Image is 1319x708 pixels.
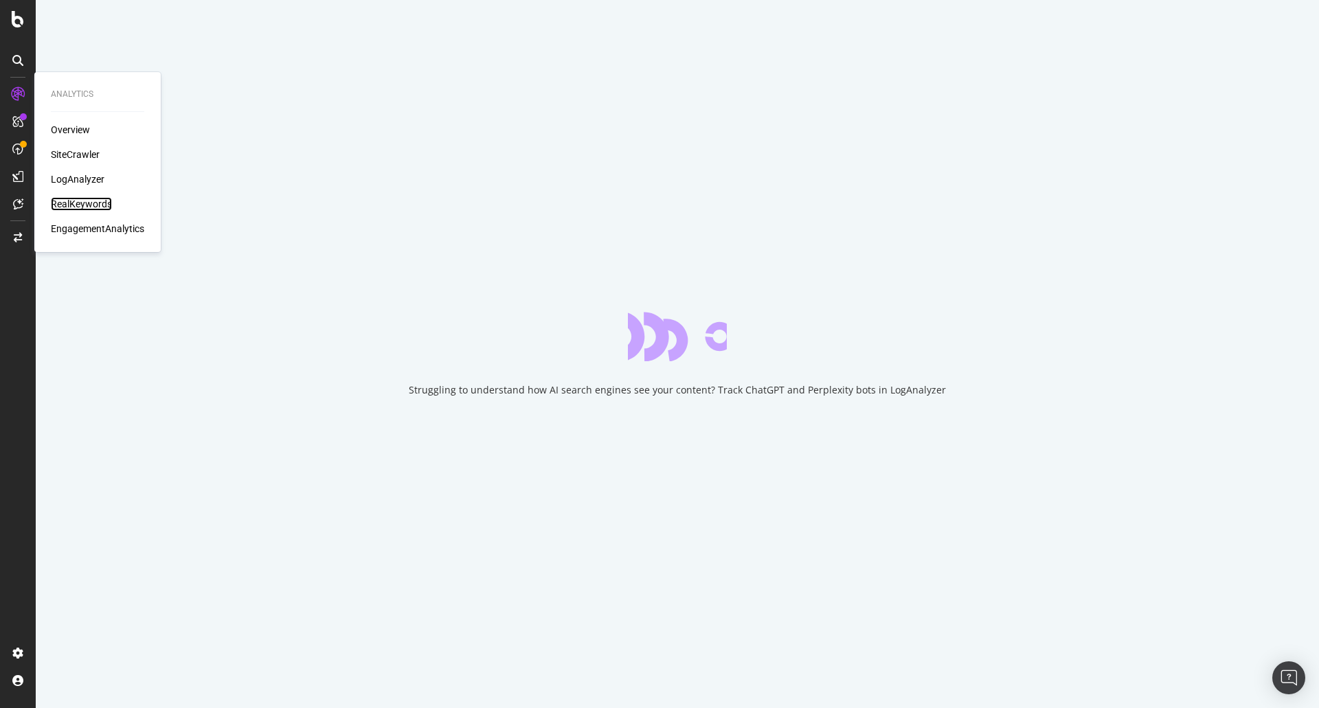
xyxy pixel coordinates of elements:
a: Overview [51,123,90,137]
div: animation [628,312,727,361]
a: LogAnalyzer [51,172,104,186]
a: EngagementAnalytics [51,222,144,236]
a: SiteCrawler [51,148,100,161]
div: Struggling to understand how AI search engines see your content? Track ChatGPT and Perplexity bot... [409,383,946,397]
div: Open Intercom Messenger [1272,661,1305,694]
a: RealKeywords [51,197,112,211]
div: Analytics [51,89,144,100]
